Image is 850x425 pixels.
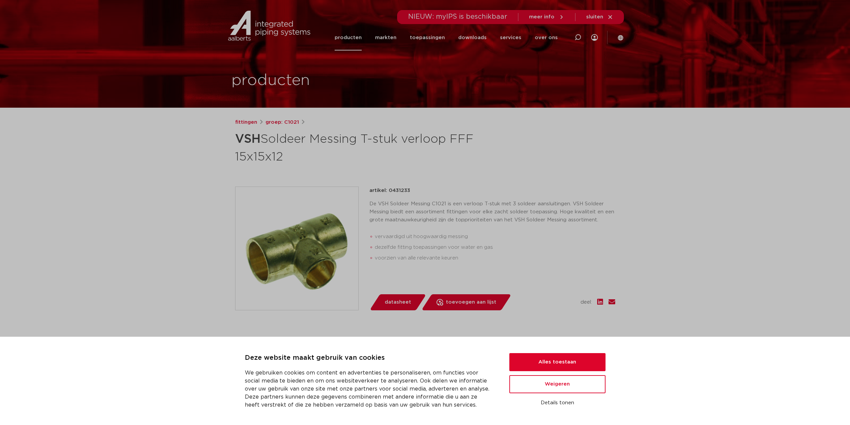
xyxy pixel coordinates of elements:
[408,13,507,20] span: NIEUW: myIPS is beschikbaar
[446,297,496,308] span: toevoegen aan lijst
[335,25,362,50] a: producten
[509,397,606,409] button: Details tonen
[580,298,592,306] span: deel:
[375,231,615,242] li: vervaardigd uit hoogwaardig messing
[235,187,358,310] img: Product Image for VSH Soldeer Messing T-stuk verloop FFF 15x15x12
[586,14,613,20] a: sluiten
[231,70,310,91] h1: producten
[529,14,554,19] span: meer info
[509,353,606,371] button: Alles toestaan
[235,334,355,348] h3: toepassingen
[245,369,493,409] p: We gebruiken cookies om content en advertenties te personaliseren, om functies voor social media ...
[375,25,396,50] a: markten
[365,334,485,348] h3: segmenten
[500,25,521,50] a: services
[410,25,445,50] a: toepassingen
[495,334,615,348] h3: certificaten
[375,253,615,263] li: voorzien van alle relevante keuren
[235,118,257,126] a: fittingen
[535,25,558,50] a: over ons
[235,129,486,165] h1: Soldeer Messing T-stuk verloop FFF 15x15x12
[235,133,261,145] strong: VSH
[458,25,487,50] a: downloads
[586,14,603,19] span: sluiten
[369,187,410,195] p: artikel: 0431233
[266,118,299,126] a: groep: C1021
[509,375,606,393] button: Weigeren
[245,353,493,363] p: Deze website maakt gebruik van cookies
[369,200,615,224] p: De VSH Soldeer Messing C1021 is een verloop T-stuk met 3 soldeer aansluitingen. VSH Soldeer Messi...
[375,242,615,253] li: dezelfde fitting toepassingen voor water en gas
[335,25,558,50] nav: Menu
[385,297,411,308] span: datasheet
[529,14,564,20] a: meer info
[369,294,426,310] a: datasheet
